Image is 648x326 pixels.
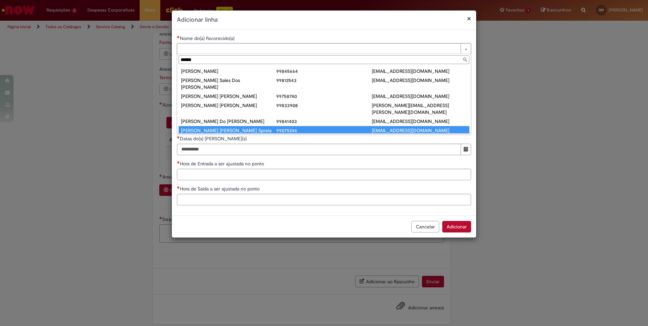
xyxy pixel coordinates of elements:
div: [EMAIL_ADDRESS][DOMAIN_NAME] [372,93,467,100]
div: [PERSON_NAME] Do [PERSON_NAME] [181,118,276,125]
div: 99758740 [276,93,371,100]
div: 99845664 [276,68,371,75]
div: [EMAIL_ADDRESS][DOMAIN_NAME] [372,68,467,75]
div: [EMAIL_ADDRESS][DOMAIN_NAME] [372,127,467,134]
div: [PERSON_NAME] Sales Dos [PERSON_NAME] [181,77,276,90]
div: [EMAIL_ADDRESS][DOMAIN_NAME] [372,77,467,84]
div: 99833908 [276,102,371,109]
div: [PERSON_NAME][EMAIL_ADDRESS][PERSON_NAME][DOMAIN_NAME] [372,102,467,116]
div: [EMAIL_ADDRESS][DOMAIN_NAME] [372,118,467,125]
ul: Nome do(a) Favorecido(a) [177,65,471,133]
div: [PERSON_NAME] [PERSON_NAME] Spreia [181,127,276,134]
div: [PERSON_NAME] [PERSON_NAME] [181,102,276,109]
div: [PERSON_NAME] [181,68,276,75]
div: [PERSON_NAME] [PERSON_NAME] [181,93,276,100]
div: 99075246 [276,127,371,134]
div: 99841403 [276,118,371,125]
div: 99812543 [276,77,371,84]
